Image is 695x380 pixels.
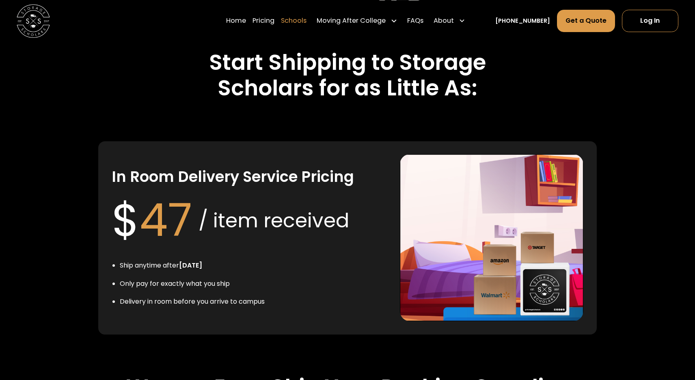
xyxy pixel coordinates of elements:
[179,261,202,270] strong: [DATE]
[557,10,615,32] a: Get a Quote
[112,167,354,187] h3: In Room Delivery Service Pricing
[253,9,274,32] a: Pricing
[430,9,469,32] div: About
[313,9,401,32] div: Moving After College
[140,189,192,252] span: 47
[120,297,265,307] li: Delivery in room before you arrive to campus
[120,279,265,289] li: Only pay for exactly what you ship
[148,50,547,101] h2: Start Shipping to Storage Scholars for as Little As:
[226,9,246,32] a: Home
[407,9,423,32] a: FAQs
[495,16,550,25] a: [PHONE_NUMBER]
[622,10,678,32] a: Log In
[17,4,50,37] img: Storage Scholars main logo
[120,261,265,270] li: Ship anytime after
[317,16,386,26] div: Moving After College
[199,205,349,235] div: / item received
[400,154,583,321] img: In Room delivery.
[434,16,454,26] div: About
[112,187,192,254] div: $
[281,9,306,32] a: Schools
